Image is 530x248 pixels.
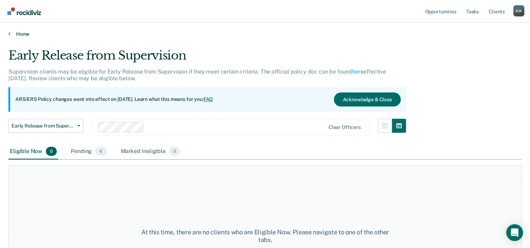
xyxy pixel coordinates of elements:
[7,7,41,15] img: Recidiviz
[8,31,522,37] a: Home
[8,48,406,68] div: Early Release from Supervision
[119,144,182,159] div: Marked Ineligible0
[352,68,363,75] a: here
[513,5,524,16] button: Profile dropdown button
[46,147,57,156] span: 0
[334,92,400,106] button: Acknowledge & Close
[169,147,180,156] span: 0
[513,5,524,16] div: K W
[204,96,213,102] a: FAQ
[506,224,523,241] div: Open Intercom Messenger
[8,144,58,159] div: Eligible Now0
[137,228,393,243] div: At this time, there are no clients who are Eligible Now. Please navigate to one of the other tabs.
[15,96,213,103] p: ARS/ERS Policy changes went into effect on [DATE]. Learn what this means for you:
[329,124,361,130] div: Clear officers
[95,147,106,156] span: 6
[8,68,386,82] p: Supervision clients may be eligible for Early Release from Supervision if they meet certain crite...
[69,144,108,159] div: Pending6
[8,119,83,133] button: Early Release from Supervision
[12,123,75,129] span: Early Release from Supervision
